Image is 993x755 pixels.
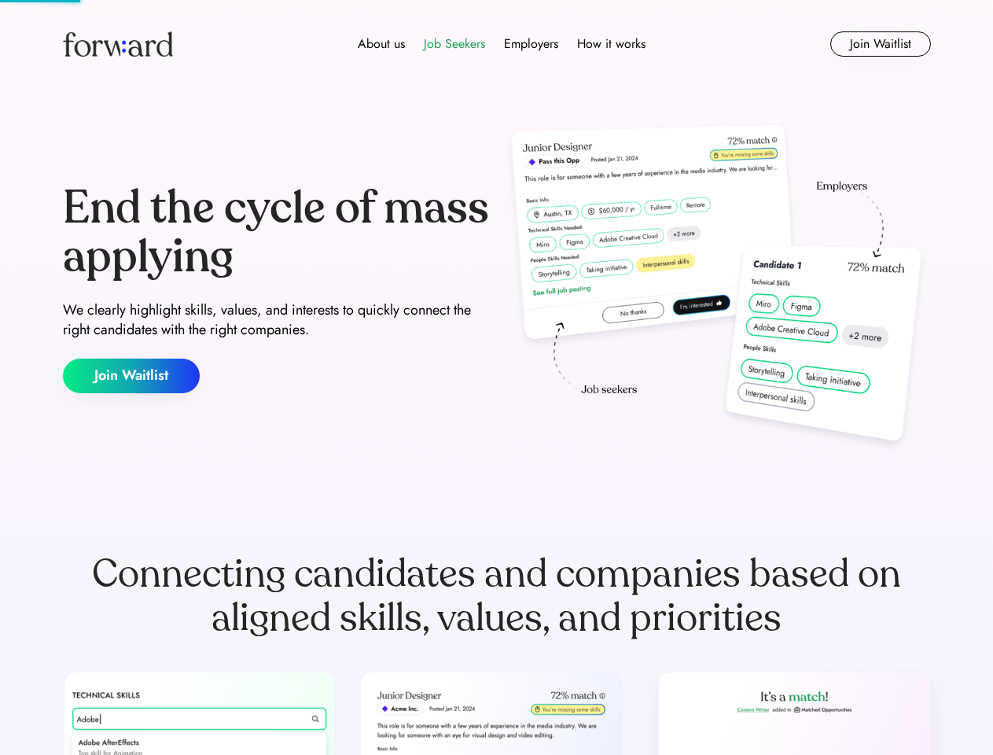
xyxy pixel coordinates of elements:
[63,31,173,57] img: Forward logo
[63,359,200,393] button: Join Waitlist
[504,35,558,53] div: Employers
[577,35,645,53] div: How it works
[63,300,491,340] div: We clearly highlight skills, values, and interests to quickly connect the right candidates with t...
[830,31,931,57] button: Join Waitlist
[63,552,931,640] div: Connecting candidates and companies based on aligned skills, values, and priorities
[358,35,405,53] div: About us
[503,120,931,458] img: hero-image.png
[424,35,485,53] div: Job Seekers
[63,184,491,281] div: End the cycle of mass applying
